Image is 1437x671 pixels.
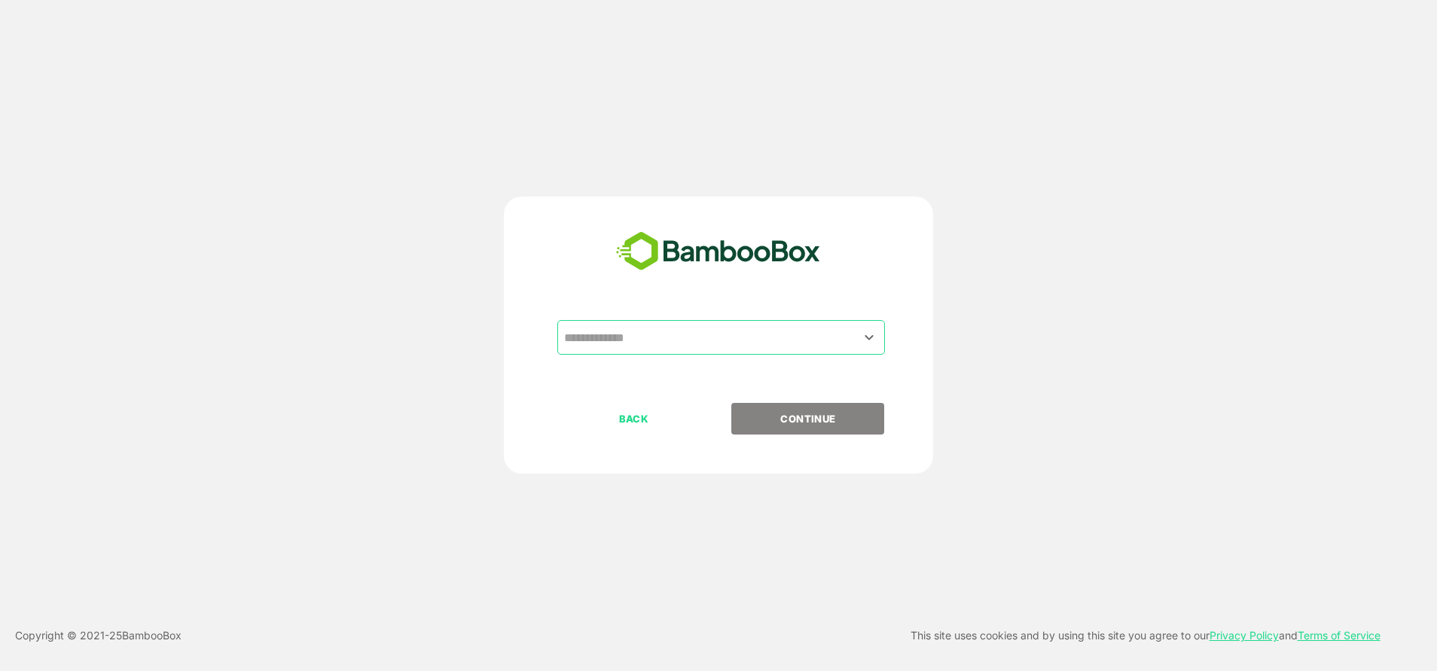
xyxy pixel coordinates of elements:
button: Open [859,327,880,347]
button: BACK [557,403,710,435]
a: Terms of Service [1298,629,1381,642]
button: CONTINUE [731,403,884,435]
p: Copyright © 2021- 25 BambooBox [15,627,182,645]
p: CONTINUE [733,410,883,427]
img: bamboobox [608,227,828,276]
p: This site uses cookies and by using this site you agree to our and [911,627,1381,645]
p: BACK [559,410,709,427]
a: Privacy Policy [1210,629,1279,642]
